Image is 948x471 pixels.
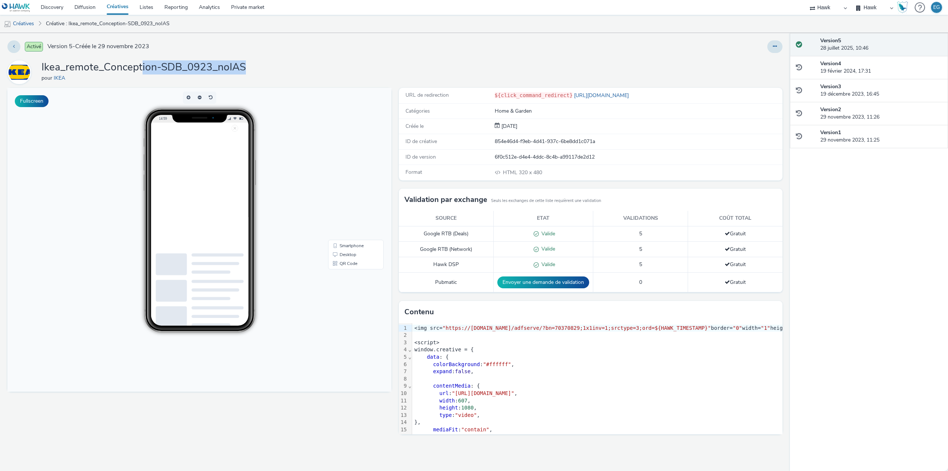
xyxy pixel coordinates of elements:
[41,74,54,82] span: pour
[761,325,770,331] span: "1"
[399,382,408,390] div: 9
[820,37,942,52] div: 28 juillet 2025, 10:46
[461,405,474,411] span: 1080
[820,129,841,136] strong: Version 1
[332,156,356,160] span: Smartphone
[820,106,841,113] strong: Version 2
[539,230,555,237] span: Valide
[412,426,808,434] div: : ,
[688,211,782,226] th: Coût total
[2,3,30,12] img: undefined Logo
[399,368,408,375] div: 7
[405,123,424,130] span: Créée le
[493,211,593,226] th: Etat
[322,171,375,180] li: QR Code
[104,3,115,13] img: close.png
[405,153,436,160] span: ID de version
[433,427,458,432] span: mediaFit
[399,412,408,419] div: 13
[427,354,440,360] span: data
[439,390,448,396] span: url
[452,390,514,396] span: "[URL][DOMAIN_NAME]"
[820,60,841,67] strong: Version 4
[443,325,711,331] span: "https://[DOMAIN_NAME]/adfserve/?bn=70370829;1x1inv=1;srctype=3;ord=${HAWK_TIMESTAMP}"
[47,42,149,51] span: Version 5 - Créée le 29 novembre 2023
[151,29,159,33] span: 14:59
[458,398,467,404] span: 607
[933,2,940,13] div: EG
[897,1,908,13] img: Hawk Academy
[408,346,412,352] span: Fold line
[733,325,742,331] span: "0"
[539,261,555,268] span: Valide
[820,83,942,98] div: 19 décembre 2023, 16:45
[404,194,487,205] h3: Validation par exchange
[491,198,601,204] small: Seuls les exchanges de cette liste requièrent une validation
[497,276,589,288] button: Envoyer une demande de validation
[399,242,494,257] td: Google RTB (Network)
[412,368,808,375] div: : ,
[439,398,455,404] span: width
[725,279,746,286] span: Gratuit
[471,434,483,440] span: true
[405,107,430,115] span: Catégories
[820,83,841,90] strong: Version 3
[399,404,408,412] div: 12
[399,273,494,292] td: Pubmatic
[412,382,808,390] div: : {
[412,397,808,405] div: : ,
[408,383,412,389] span: Fold line
[820,60,942,75] div: 19 février 2024, 17:31
[42,15,173,33] a: Créative : Ikea_remote_Conception-SDB_0923_noIAS
[439,412,452,418] span: type
[639,230,642,237] span: 5
[412,433,808,441] div: : ,
[7,69,34,76] a: IKEA
[399,346,408,354] div: 4
[639,261,642,268] span: 5
[54,74,68,82] a: IKEA
[725,246,746,253] span: Gratuit
[412,412,808,419] div: : ,
[399,325,408,332] div: 1
[25,42,43,52] span: Activé
[820,106,942,121] div: 29 novembre 2023, 11:26
[15,95,49,107] button: Fullscreen
[639,246,642,253] span: 5
[412,354,808,361] div: : {
[725,261,746,268] span: Gratuit
[495,138,782,145] div: 854e46d4-f9eb-4d41-937c-6be8dd1c071a
[502,169,542,176] span: 320 x 480
[433,434,468,440] span: videoEvents
[495,107,782,115] div: Home & Garden
[408,354,412,360] span: Fold line
[820,129,942,144] div: 29 novembre 2023, 11:25
[399,419,408,426] div: 14
[503,169,519,176] span: HTML
[412,346,808,354] div: window.creative = {
[405,92,449,99] span: URL de redirection
[573,92,632,99] a: [URL][DOMAIN_NAME]
[820,37,841,44] strong: Version 5
[4,20,11,28] img: mobile
[405,169,422,176] span: Format
[495,153,782,161] div: 6f0c512e-d4e4-4ddc-8c4b-a99117de2d12
[539,245,555,252] span: Valide
[399,433,408,441] div: 16
[486,434,571,440] span: /* Default true, for VTR */
[461,427,489,432] span: "contain"
[399,354,408,361] div: 5
[412,419,808,426] div: },
[897,1,911,13] a: Hawk Academy
[455,412,477,418] span: "video"
[399,257,494,273] td: Hawk DSP
[399,361,408,368] div: 6
[399,332,408,339] div: 2
[41,60,246,74] h1: Ikea_remote_Conception-SDB_0923_noIAS
[500,123,517,130] span: [DATE]
[412,339,808,346] div: <script>
[332,173,350,178] span: QR Code
[322,153,375,162] li: Smartphone
[405,138,437,145] span: ID de créative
